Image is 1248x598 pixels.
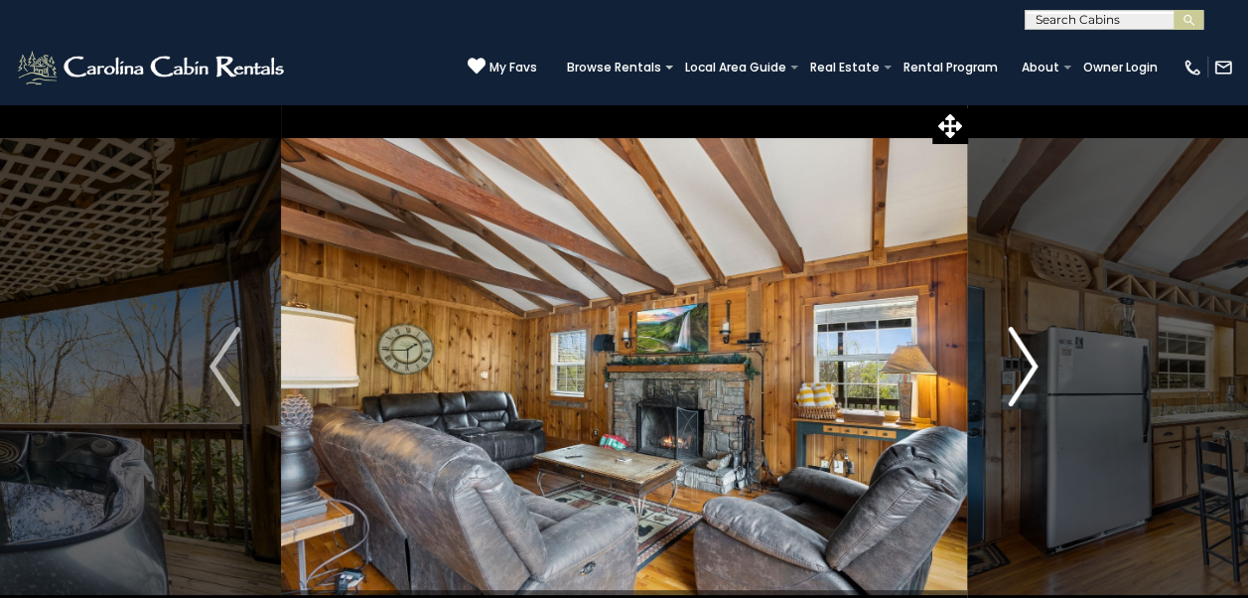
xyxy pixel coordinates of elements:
a: Owner Login [1073,54,1168,81]
a: Browse Rentals [557,54,671,81]
img: mail-regular-white.png [1213,58,1233,77]
span: My Favs [489,59,537,76]
img: arrow [1008,327,1038,406]
a: Local Area Guide [675,54,796,81]
a: Real Estate [800,54,890,81]
img: arrow [209,327,239,406]
a: About [1012,54,1069,81]
img: phone-regular-white.png [1182,58,1202,77]
img: White-1-2.png [15,48,290,87]
a: My Favs [468,57,537,77]
a: Rental Program [894,54,1008,81]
